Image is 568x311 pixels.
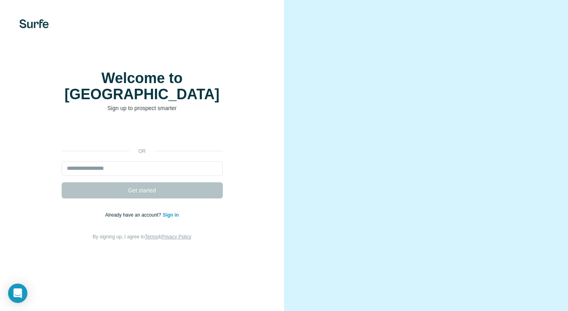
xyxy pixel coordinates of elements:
[19,19,49,28] img: Surfe's logo
[8,284,27,303] div: Open Intercom Messenger
[163,212,179,218] a: Sign in
[62,70,223,102] h1: Welcome to [GEOGRAPHIC_DATA]
[145,234,158,240] a: Terms
[58,124,227,142] iframe: Sign in with Google Button
[161,234,191,240] a: Privacy Policy
[129,148,155,155] p: or
[105,212,163,218] span: Already have an account?
[62,104,223,112] p: Sign up to prospect smarter
[93,234,191,240] span: By signing up, I agree to &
